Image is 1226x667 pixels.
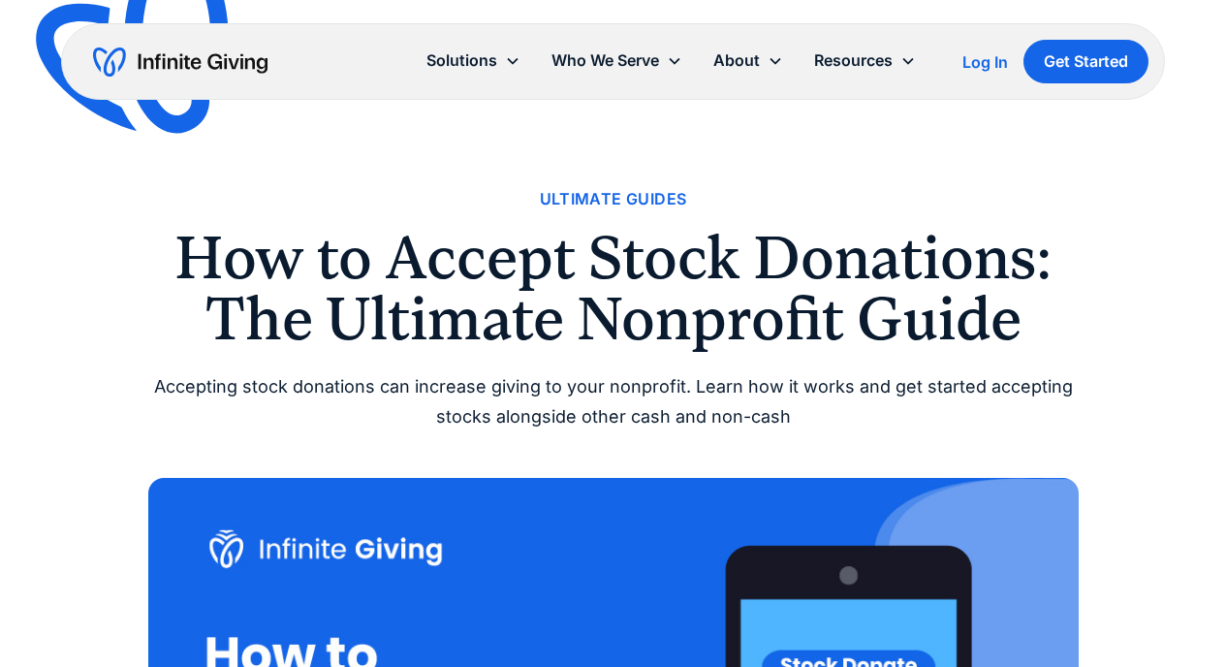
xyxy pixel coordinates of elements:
a: home [93,47,267,78]
div: Resources [814,48,893,74]
div: Accepting stock donations can increase giving to your nonprofit. Learn how it works and get start... [148,372,1079,431]
a: Ultimate Guides [540,186,687,212]
a: Log In [962,50,1008,74]
div: Log In [962,54,1008,70]
div: About [713,48,760,74]
h1: How to Accept Stock Donations: The Ultimate Nonprofit Guide [148,228,1079,349]
div: Who We Serve [536,40,698,81]
div: Solutions [411,40,536,81]
div: Resources [799,40,931,81]
div: Who We Serve [551,48,659,74]
div: About [698,40,799,81]
a: Get Started [1023,40,1148,83]
div: Solutions [426,48,497,74]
